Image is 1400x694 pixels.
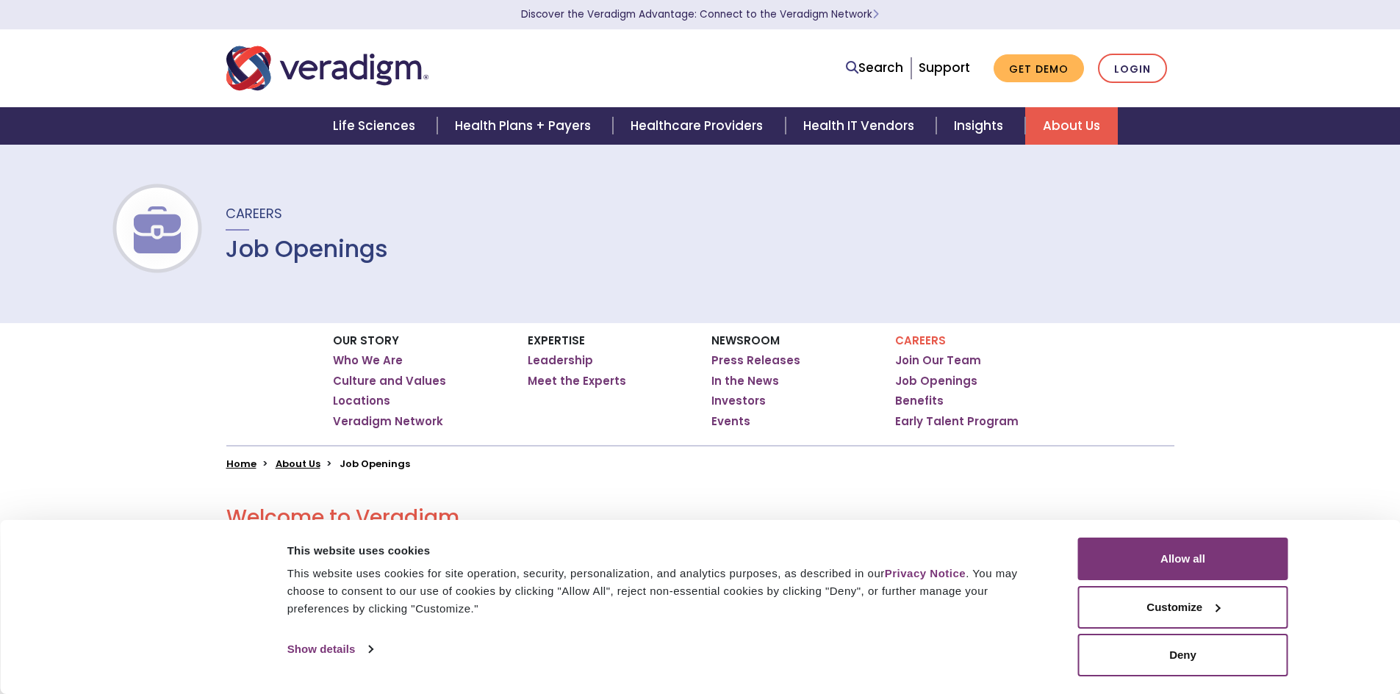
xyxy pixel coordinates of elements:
a: Leadership [528,353,593,368]
a: Early Talent Program [895,414,1019,429]
a: Press Releases [711,353,800,368]
a: Join Our Team [895,353,981,368]
a: Get Demo [994,54,1084,83]
a: Who We Are [333,353,403,368]
button: Allow all [1078,538,1288,580]
a: Support [919,59,970,76]
h2: Welcome to Veradigm [226,505,827,530]
a: Meet the Experts [528,374,626,388]
a: Investors [711,394,766,408]
a: Health Plans + Payers [437,107,613,145]
img: Veradigm logo [226,44,428,93]
a: Benefits [895,394,944,408]
a: Health IT Vendors [786,107,936,145]
div: This website uses cookies for site operation, security, personalization, and analytics purposes, ... [287,565,1045,618]
a: Culture and Values [333,374,446,388]
a: Search [846,58,903,78]
button: Deny [1078,634,1288,676]
h1: Job Openings [226,235,388,263]
a: Locations [333,394,390,408]
span: Learn More [872,7,879,21]
a: About Us [276,457,320,471]
a: Life Sciences [315,107,437,145]
a: Privacy Notice [885,567,966,579]
a: Discover the Veradigm Advantage: Connect to the Veradigm NetworkLearn More [521,7,879,21]
span: Careers [226,204,282,223]
a: Events [711,414,750,429]
a: Job Openings [895,374,977,388]
a: About Us [1025,107,1118,145]
a: Insights [936,107,1025,145]
strong: Spread the word [909,518,1018,535]
a: In the News [711,374,779,388]
a: Show details [287,638,373,660]
a: Veradigm Network [333,414,443,429]
div: This website uses cookies [287,542,1045,560]
a: Home [226,457,256,471]
a: Login [1098,54,1167,84]
a: Healthcare Providers [613,107,785,145]
button: Customize [1078,586,1288,629]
